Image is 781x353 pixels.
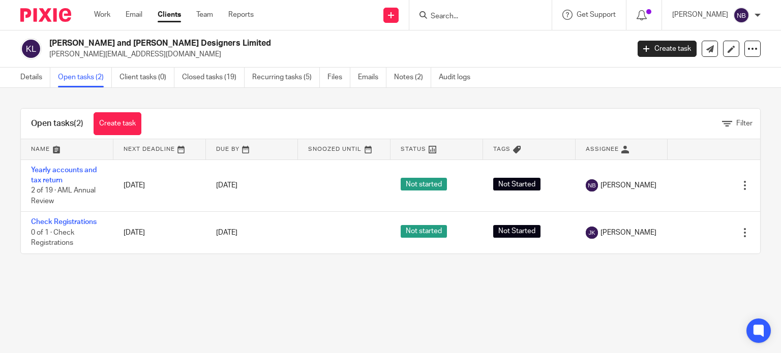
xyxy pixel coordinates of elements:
img: svg%3E [733,7,749,23]
span: Status [401,146,426,152]
a: Yearly accounts and tax return [31,167,97,184]
span: (2) [74,119,83,127]
h1: Open tasks [31,118,83,129]
a: Notes (2) [394,68,431,87]
span: Tags [493,146,510,152]
span: Not started [401,178,447,190]
a: Create task [94,112,141,135]
span: [PERSON_NAME] [600,180,656,190]
a: Clients [158,10,181,20]
a: Details [20,68,50,87]
td: [DATE] [113,212,206,253]
span: [DATE] [216,229,237,236]
span: [DATE] [216,182,237,189]
a: Team [196,10,213,20]
a: Open tasks (2) [58,68,112,87]
span: Not started [401,225,447,238]
h2: [PERSON_NAME] and [PERSON_NAME] Designers Limited [49,38,508,49]
img: Pixie [20,8,71,22]
img: svg%3E [586,179,598,191]
a: Closed tasks (19) [182,68,245,87]
span: 0 of 1 · Check Registrations [31,229,74,247]
a: Create task [638,41,697,57]
img: svg%3E [20,38,42,59]
a: Work [94,10,110,20]
a: Reports [228,10,254,20]
span: Not Started [493,225,540,238]
span: 2 of 19 · AML Annual Review [31,187,96,205]
a: Emails [358,68,386,87]
span: Not Started [493,178,540,190]
span: Snoozed Until [308,146,362,152]
input: Search [430,12,521,21]
a: Recurring tasks (5) [252,68,320,87]
td: [DATE] [113,159,206,212]
p: [PERSON_NAME][EMAIL_ADDRESS][DOMAIN_NAME] [49,49,622,59]
p: [PERSON_NAME] [672,10,728,20]
img: svg%3E [586,227,598,239]
a: Client tasks (0) [119,68,174,87]
span: [PERSON_NAME] [600,228,656,238]
a: Check Registrations [31,218,97,226]
a: Files [327,68,350,87]
a: Audit logs [439,68,478,87]
a: Email [126,10,142,20]
span: Filter [736,120,753,127]
span: Get Support [577,11,616,18]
